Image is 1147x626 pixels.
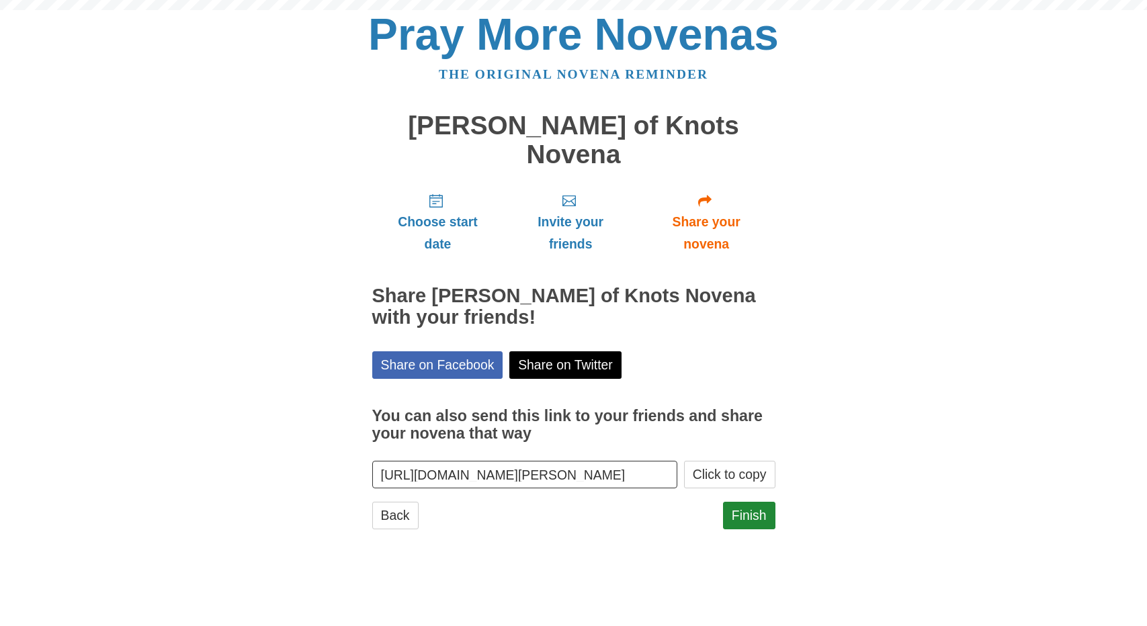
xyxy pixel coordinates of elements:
[503,182,637,262] a: Invite your friends
[651,211,762,255] span: Share your novena
[386,211,491,255] span: Choose start date
[439,67,708,81] a: The original novena reminder
[517,211,624,255] span: Invite your friends
[372,408,775,442] h3: You can also send this link to your friends and share your novena that way
[372,182,504,262] a: Choose start date
[372,502,419,529] a: Back
[372,111,775,169] h1: [PERSON_NAME] of Knots Novena
[509,351,622,379] a: Share on Twitter
[372,285,775,328] h2: Share [PERSON_NAME] of Knots Novena with your friends!
[368,9,779,59] a: Pray More Novenas
[723,502,775,529] a: Finish
[684,461,775,488] button: Click to copy
[372,351,503,379] a: Share on Facebook
[638,182,775,262] a: Share your novena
